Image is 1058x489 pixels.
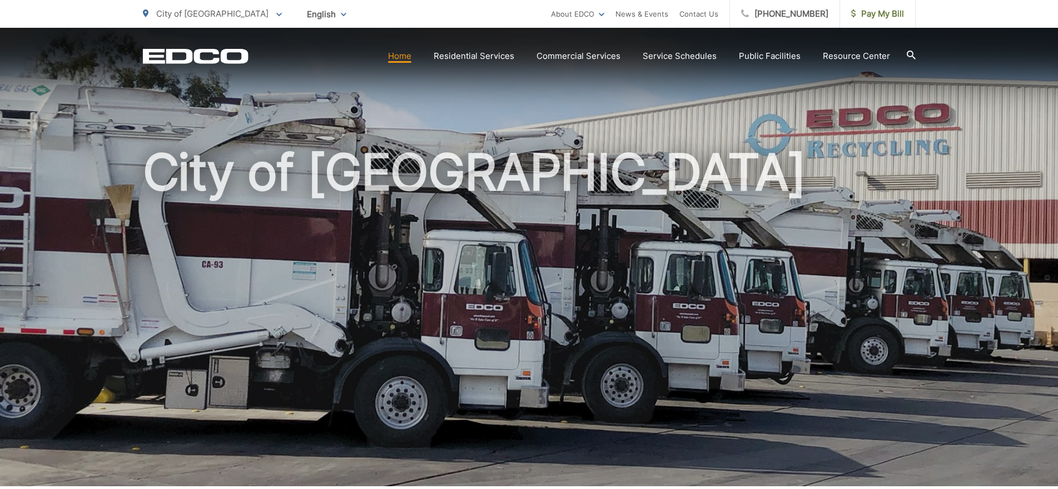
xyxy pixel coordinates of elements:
a: Residential Services [434,49,514,63]
span: English [299,4,355,24]
a: News & Events [615,7,668,21]
a: About EDCO [551,7,604,21]
a: Home [388,49,411,63]
a: Commercial Services [537,49,620,63]
span: City of [GEOGRAPHIC_DATA] [156,8,269,19]
a: EDCD logo. Return to the homepage. [143,48,249,64]
a: Service Schedules [643,49,717,63]
a: Public Facilities [739,49,801,63]
a: Resource Center [823,49,890,63]
a: Contact Us [679,7,718,21]
span: Pay My Bill [851,7,904,21]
